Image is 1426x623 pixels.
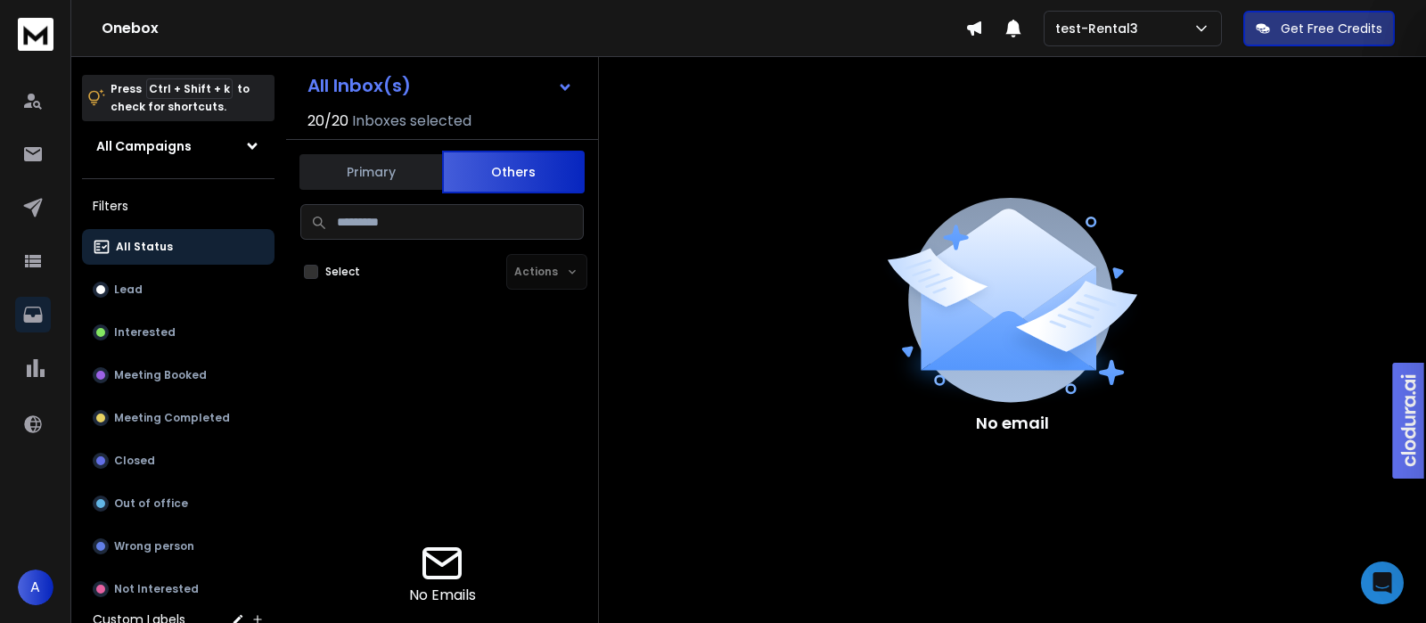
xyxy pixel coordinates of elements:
[82,486,275,521] button: Out of office
[442,151,585,193] button: Others
[299,152,442,192] button: Primary
[82,128,275,164] button: All Campaigns
[114,283,143,297] p: Lead
[111,80,250,116] p: Press to check for shortcuts.
[18,570,53,605] button: A
[1361,562,1404,604] div: Open Intercom Messenger
[352,111,471,132] h3: Inboxes selected
[114,454,155,468] p: Closed
[82,443,275,479] button: Closed
[18,18,53,51] img: logo
[82,193,275,218] h3: Filters
[82,571,275,607] button: Not Interested
[307,111,348,132] span: 20 / 20
[102,18,965,39] h1: Onebox
[976,411,1049,436] p: No email
[82,357,275,393] button: Meeting Booked
[82,229,275,265] button: All Status
[307,77,411,94] h1: All Inbox(s)
[114,582,199,596] p: Not Interested
[116,240,173,254] p: All Status
[1281,20,1382,37] p: Get Free Credits
[82,529,275,564] button: Wrong person
[146,78,233,99] span: Ctrl + Shift + k
[114,411,230,425] p: Meeting Completed
[1243,11,1395,46] button: Get Free Credits
[325,265,360,279] label: Select
[82,400,275,436] button: Meeting Completed
[114,325,176,340] p: Interested
[293,68,587,103] button: All Inbox(s)
[1055,20,1145,37] p: test-Rental3
[114,368,207,382] p: Meeting Booked
[114,496,188,511] p: Out of office
[82,315,275,350] button: Interested
[96,137,192,155] h1: All Campaigns
[82,272,275,307] button: Lead
[114,539,194,553] p: Wrong person
[409,585,476,606] p: No Emails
